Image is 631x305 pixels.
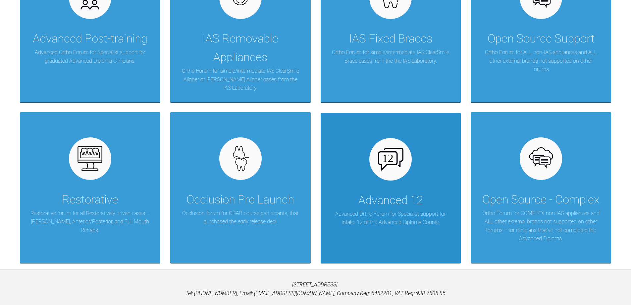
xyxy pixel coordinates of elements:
p: Advanced Ortho Forum for Specialist support for graduated Advanced Diploma Clinicians. [30,48,150,65]
p: Ortho Forum for COMPLEX non-IAS appliances and ALL other external brands not supported on other f... [481,209,601,243]
div: Occlusion Pre Launch [186,191,294,209]
div: Open Source - Complex [482,191,600,209]
div: IAS Removable Appliances [180,30,301,67]
div: IAS Fixed Braces [349,30,432,48]
a: Occlusion Pre LaunchOcclusion forum for OBAB course participants, that purchased the early releas... [170,112,311,263]
img: restorative.65e8f6b6.svg [77,146,103,171]
p: Occlusion forum for OBAB course participants, that purchased the early release deal. [180,209,301,226]
div: Advanced 12 [358,191,423,210]
a: Advanced 12Advanced Ortho Forum for Specialist support for Intake 12 of the Advanced Diploma Course. [321,112,461,263]
p: Restorative forum for all Restoratively driven cases – [PERSON_NAME], Anterior/Posterior, and Ful... [30,209,150,235]
p: [STREET_ADDRESS]. Tel: [PHONE_NUMBER], Email: [EMAIL_ADDRESS][DOMAIN_NAME], Company Reg: 6452201,... [11,280,620,297]
div: Open Source Support [488,30,595,48]
a: RestorativeRestorative forum for all Restoratively driven cases – [PERSON_NAME], Anterior/Posteri... [20,112,160,263]
p: Advanced Ortho Forum for Specialist support for Intake 12 of the Advanced Diploma Course. [331,210,451,227]
img: advanced-12.503f70cd.svg [378,148,403,170]
img: occlusion.8ff7a01c.svg [228,146,253,171]
div: Advanced Post-training [33,30,147,48]
p: Ortho Forum for simple/intermediate IAS ClearSmile Aligner or [PERSON_NAME] Aligner cases from th... [180,67,301,92]
a: Open Source - ComplexOrtho Forum for COMPLEX non-IAS appliances and ALL other external brands not... [471,112,611,263]
p: Ortho Forum for ALL non-IAS appliances and ALL other external brands not supported on other forums. [481,48,601,74]
img: opensource.6e495855.svg [528,146,554,171]
p: Ortho Forum for simple/intermediate IAS ClearSmile Brace cases from the the IAS Laboratory. [331,48,451,65]
div: Restorative [62,191,118,209]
